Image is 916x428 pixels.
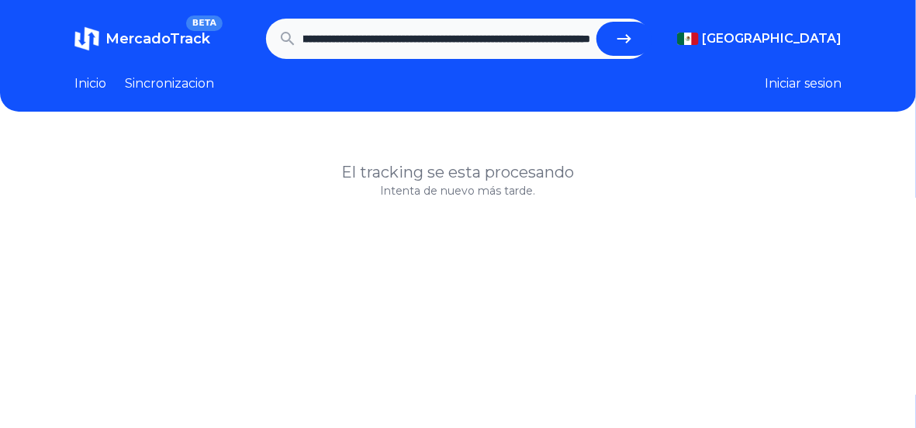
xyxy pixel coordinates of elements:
[186,16,223,31] span: BETA
[74,26,99,51] img: MercadoTrack
[125,74,214,93] a: Sincronizacion
[702,29,842,48] span: [GEOGRAPHIC_DATA]
[677,29,842,48] button: [GEOGRAPHIC_DATA]
[74,26,210,51] a: MercadoTrackBETA
[74,183,842,198] p: Intenta de nuevo más tarde.
[677,33,699,45] img: Mexico
[765,74,842,93] button: Iniciar sesion
[74,74,106,93] a: Inicio
[105,30,210,47] span: MercadoTrack
[74,161,842,183] h1: El tracking se esta procesando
